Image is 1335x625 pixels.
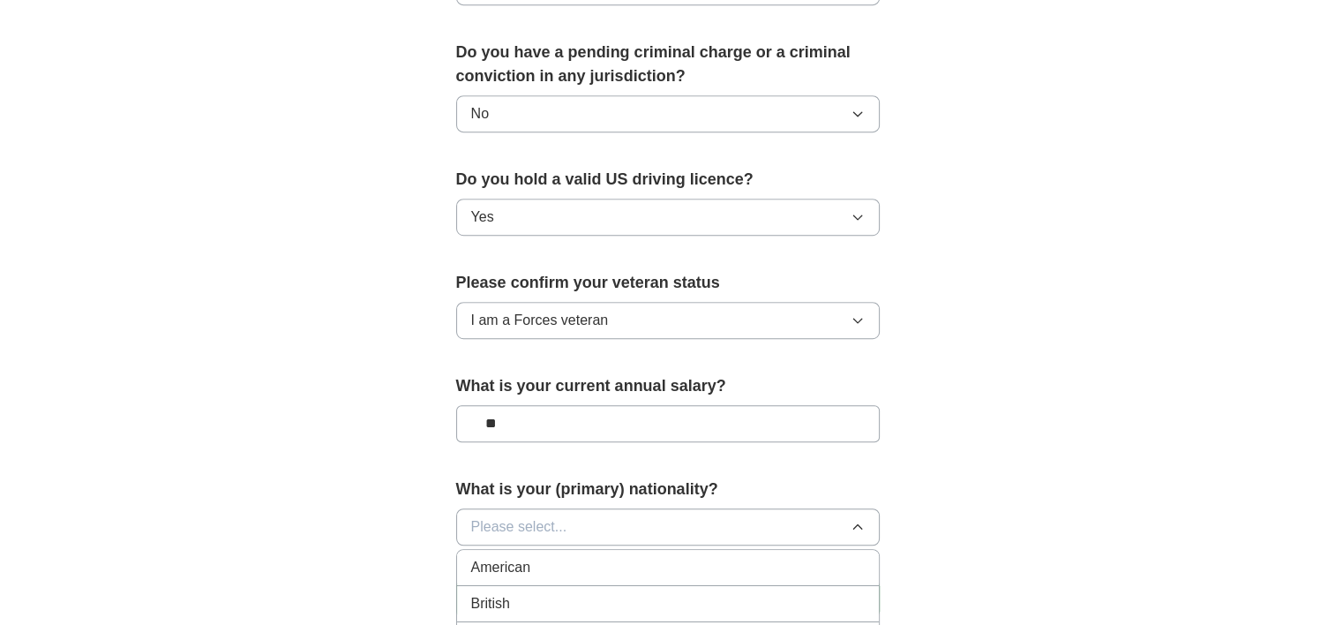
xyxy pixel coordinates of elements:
[456,508,880,546] button: Please select...
[456,41,880,88] label: Do you have a pending criminal charge or a criminal conviction in any jurisdiction?
[471,103,489,124] span: No
[456,199,880,236] button: Yes
[456,374,880,398] label: What is your current annual salary?
[471,516,567,538] span: Please select...
[456,271,880,295] label: Please confirm your veteran status
[456,302,880,339] button: I am a Forces veteran
[456,95,880,132] button: No
[456,478,880,501] label: What is your (primary) nationality?
[471,593,510,614] span: British
[456,168,880,192] label: Do you hold a valid US driving licence?
[471,310,609,331] span: I am a Forces veteran
[471,207,494,228] span: Yes
[471,557,531,578] span: American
